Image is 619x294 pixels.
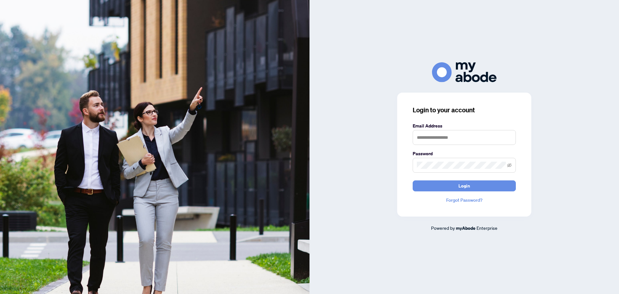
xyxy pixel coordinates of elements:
[431,225,455,231] span: Powered by
[458,181,470,191] span: Login
[477,225,497,231] span: Enterprise
[413,122,516,129] label: Email Address
[413,197,516,204] a: Forgot Password?
[413,150,516,157] label: Password
[432,62,496,82] img: ma-logo
[456,225,476,232] a: myAbode
[413,106,516,115] h3: Login to your account
[413,180,516,191] button: Login
[507,163,512,167] span: eye-invisible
